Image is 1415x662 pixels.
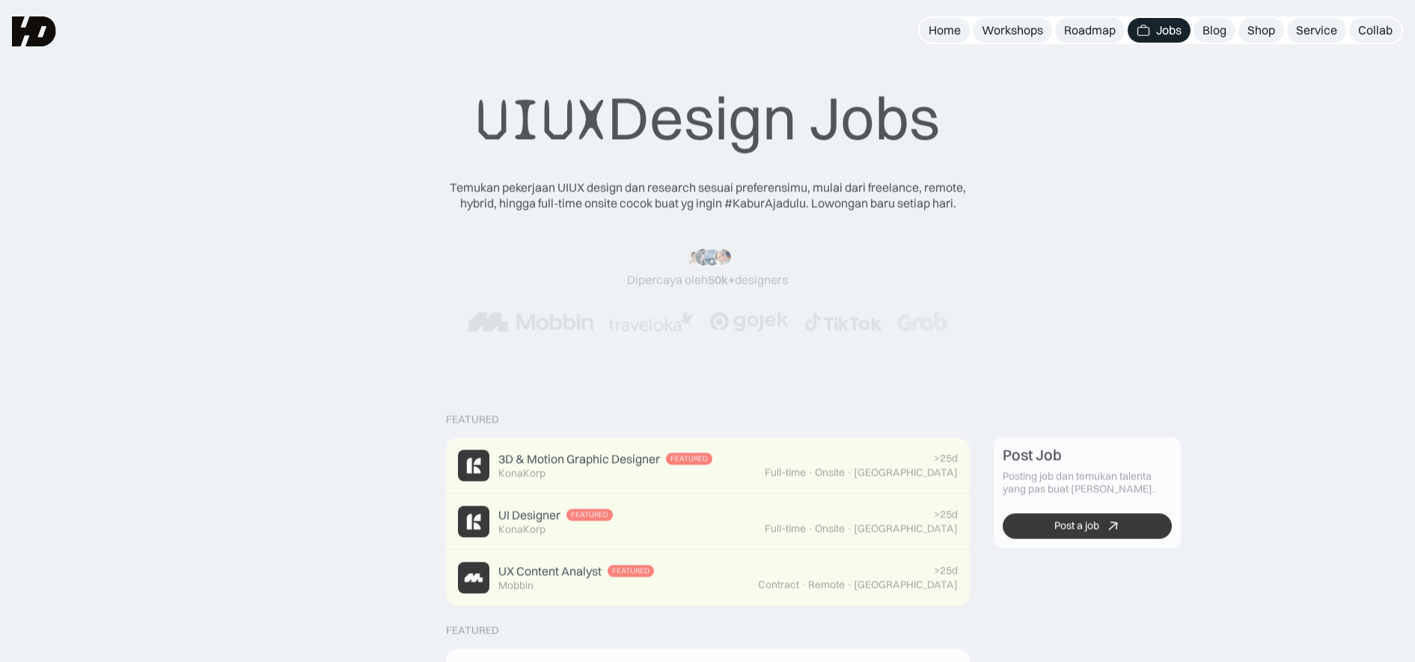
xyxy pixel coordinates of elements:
[571,511,608,520] div: Featured
[1055,18,1125,43] a: Roadmap
[458,450,489,482] img: Job Image
[1054,520,1098,533] div: Post a job
[758,579,799,592] div: Contract
[808,579,845,592] div: Remote
[1238,18,1284,43] a: Shop
[438,180,977,211] div: Temukan pekerjaan UIUX design dan research sesuai preferensimu, mulai dari freelance, remote, hyb...
[498,580,534,592] div: Mobbin
[846,579,852,592] div: ·
[815,467,845,479] div: Onsite
[670,455,708,464] div: Featured
[854,523,958,536] div: [GEOGRAPHIC_DATA]
[627,272,788,287] div: Dipercaya oleh designers
[854,467,958,479] div: [GEOGRAPHIC_DATA]
[1156,22,1182,38] div: Jobs
[1202,22,1226,38] div: Blog
[458,506,489,538] img: Job Image
[446,494,970,551] a: Job ImageUI DesignerFeaturedKonaKorp>25dFull-time·Onsite·[GEOGRAPHIC_DATA]
[982,22,1043,38] div: Workshops
[446,625,499,637] div: Featured
[446,414,499,426] div: Featured
[973,18,1052,43] a: Workshops
[1287,18,1346,43] a: Service
[498,564,602,580] div: UX Content Analyst
[929,22,961,38] div: Home
[1358,22,1393,38] div: Collab
[476,82,940,156] div: Design Jobs
[801,579,807,592] div: ·
[498,508,560,524] div: UI Designer
[1003,447,1062,465] div: Post Job
[807,523,813,536] div: ·
[920,18,970,43] a: Home
[1003,471,1172,496] div: Posting job dan temukan talenta yang pas buat [PERSON_NAME].
[1128,18,1191,43] a: Jobs
[446,438,970,494] a: Job Image3D & Motion Graphic DesignerFeaturedKonaKorp>25dFull-time·Onsite·[GEOGRAPHIC_DATA]
[708,272,735,286] span: 50k+
[1296,22,1337,38] div: Service
[934,453,958,465] div: >25d
[1194,18,1235,43] a: Blog
[1349,18,1402,43] a: Collab
[807,467,813,479] div: ·
[934,565,958,577] div: >25d
[765,523,806,536] div: Full-time
[446,551,970,607] a: Job ImageUX Content AnalystFeaturedMobbin>25dContract·Remote·[GEOGRAPHIC_DATA]
[934,509,958,521] div: >25d
[612,567,650,576] div: Featured
[846,467,852,479] div: ·
[854,579,958,592] div: [GEOGRAPHIC_DATA]
[458,563,489,594] img: Job Image
[765,467,806,479] div: Full-time
[1003,513,1172,539] a: Post a job
[815,523,845,536] div: Onsite
[498,524,545,536] div: KonaKorp
[1247,22,1275,38] div: Shop
[1064,22,1116,38] div: Roadmap
[498,452,660,468] div: 3D & Motion Graphic Designer
[498,468,545,480] div: KonaKorp
[846,523,852,536] div: ·
[476,84,608,156] span: UIUX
